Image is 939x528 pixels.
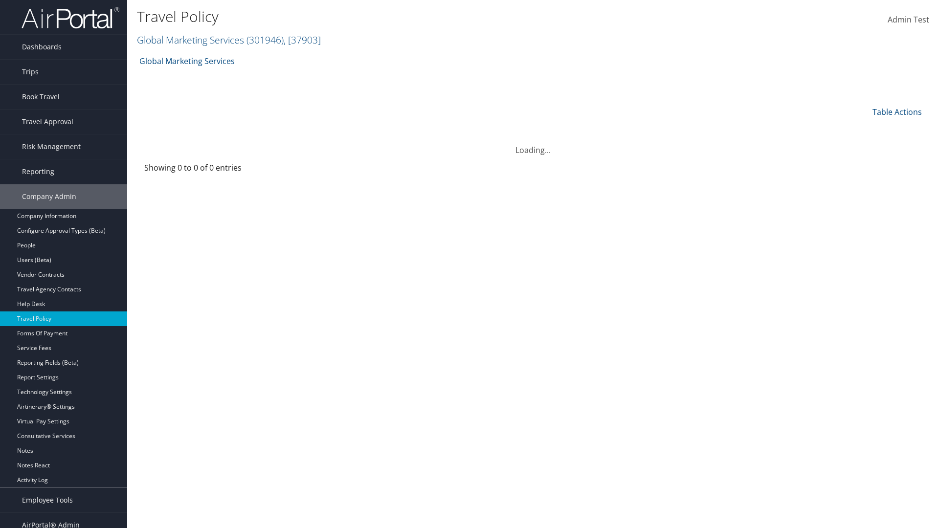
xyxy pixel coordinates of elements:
[137,6,665,27] h1: Travel Policy
[888,5,929,35] a: Admin Test
[22,184,76,209] span: Company Admin
[22,6,119,29] img: airportal-logo.png
[872,107,922,117] a: Table Actions
[246,33,284,46] span: ( 301946 )
[137,132,929,156] div: Loading...
[22,488,73,512] span: Employee Tools
[144,162,328,178] div: Showing 0 to 0 of 0 entries
[139,51,235,71] a: Global Marketing Services
[22,159,54,184] span: Reporting
[22,134,81,159] span: Risk Management
[22,85,60,109] span: Book Travel
[888,14,929,25] span: Admin Test
[22,110,73,134] span: Travel Approval
[22,60,39,84] span: Trips
[284,33,321,46] span: , [ 37903 ]
[22,35,62,59] span: Dashboards
[137,33,321,46] a: Global Marketing Services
